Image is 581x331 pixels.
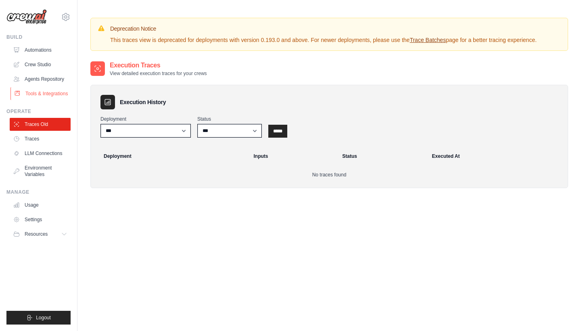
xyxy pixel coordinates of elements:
[6,311,71,325] button: Logout
[36,314,51,321] span: Logout
[10,213,71,226] a: Settings
[110,25,537,33] h3: Deprecation Notice
[10,161,71,181] a: Environment Variables
[6,189,71,195] div: Manage
[10,147,71,160] a: LLM Connections
[110,36,537,44] p: This traces view is deprecated for deployments with version 0.193.0 and above. For newer deployme...
[10,58,71,71] a: Crew Studio
[94,147,249,165] th: Deployment
[337,147,427,165] th: Status
[10,132,71,145] a: Traces
[249,147,338,165] th: Inputs
[110,70,207,77] p: View detailed execution traces for your crews
[110,61,207,70] h2: Execution Traces
[6,108,71,115] div: Operate
[6,34,71,40] div: Build
[25,231,48,237] span: Resources
[10,73,71,86] a: Agents Repository
[6,9,47,25] img: Logo
[10,118,71,131] a: Traces Old
[10,87,71,100] a: Tools & Integrations
[100,116,191,122] label: Deployment
[410,37,446,43] a: Trace Batches
[197,116,262,122] label: Status
[120,98,166,106] h3: Execution History
[10,199,71,212] a: Usage
[100,172,558,178] p: No traces found
[10,228,71,241] button: Resources
[10,44,71,57] a: Automations
[427,147,564,165] th: Executed At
